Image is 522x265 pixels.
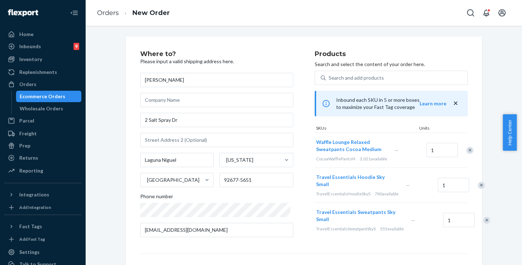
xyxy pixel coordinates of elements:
button: Open notifications [479,6,493,20]
a: Orders [4,79,81,90]
input: Street Address 2 (Optional) [140,133,293,147]
button: Fast Tags [4,221,81,232]
h2: Products [315,51,468,58]
a: Freight [4,128,81,139]
input: City [140,153,214,167]
a: Ecommerce Orders [16,91,82,102]
input: [GEOGRAPHIC_DATA] [146,176,147,184]
div: Fast Tags [19,223,42,230]
a: Add Fast Tag [4,235,81,244]
div: Wholesale Orders [20,105,63,112]
div: 9 [74,43,79,50]
div: [GEOGRAPHIC_DATA] [147,176,199,184]
input: Quantity [426,143,458,157]
div: Add Integration [19,204,51,210]
div: Returns [19,154,38,161]
div: Remove Item [483,217,490,224]
input: Street Address [140,113,293,127]
div: SKUs [315,125,418,132]
div: Ecommerce Orders [20,93,65,100]
a: Inbounds9 [4,41,81,52]
p: Search and select the content of your order here. [315,61,468,68]
div: Settings [19,249,40,256]
input: First & Last Name [140,73,293,87]
a: Parcel [4,115,81,126]
input: ZIP Code [219,173,293,187]
a: Inventory [4,54,81,65]
span: 780 available [375,191,399,196]
button: Travel Essentials Hoodie Sky Small [316,174,397,188]
a: Add Integration [4,203,81,212]
div: [US_STATE] [226,156,253,164]
span: TravelEssentialsHoodieSkyS [316,191,370,196]
span: TravelEssentialsSweatpantSkyS [316,226,376,231]
button: Travel Essentials Sweatpants Sky Small [316,209,402,223]
div: Search and add products [329,74,384,81]
span: Travel Essentials Sweatpants Sky Small [316,209,395,222]
button: Integrations [4,189,81,200]
div: Replenishments [19,69,57,76]
a: Returns [4,152,81,164]
span: Waffle Lounge Relaxed Sweatpants Cocoa Medium [316,139,381,152]
button: Waffle Lounge Relaxed Sweatpants Cocoa Medium [316,139,386,153]
input: Company Name [140,93,293,107]
button: Open account menu [495,6,509,20]
div: Reporting [19,167,43,174]
div: Integrations [19,191,49,198]
div: Inbound each SKU in 5 or more boxes to maximize your Fast Tag coverage [315,91,468,116]
p: Please input a valid shipping address here. [140,58,293,65]
a: Prep [4,140,81,151]
img: Flexport logo [8,9,38,16]
button: Learn more [420,100,446,107]
span: — [411,217,415,223]
a: Home [4,29,81,40]
a: Reporting [4,165,81,176]
div: Prep [19,142,30,149]
div: Orders [19,81,36,88]
span: 555 available [380,226,404,231]
div: Inbounds [19,43,41,50]
div: Freight [19,130,37,137]
a: Settings [4,246,81,258]
input: Quantity [443,213,475,227]
div: Remove Item [466,147,473,154]
span: — [394,147,399,153]
div: Parcel [19,117,34,124]
input: Email (Only Required for International) [140,223,293,237]
div: Add Fast Tag [19,236,45,242]
div: Home [19,31,34,38]
a: Replenishments [4,66,81,78]
input: Quantity [438,178,469,192]
span: Travel Essentials Hoodie Sky Small [316,174,385,187]
span: — [406,182,410,188]
h2: Where to? [140,51,293,58]
a: New Order [132,9,170,17]
button: close [452,100,459,107]
button: Open Search Box [463,6,478,20]
button: Help Center [503,114,517,151]
div: Units [418,125,450,132]
a: Orders [97,9,119,17]
div: Inventory [19,56,42,63]
span: CocoaWafflePantsM [316,156,355,161]
ol: breadcrumbs [91,2,176,24]
button: Close Navigation [67,6,81,20]
span: 3,021 available [360,156,387,161]
a: Wholesale Orders [16,103,82,114]
span: Phone number [140,193,173,203]
div: Remove Item [478,182,485,189]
